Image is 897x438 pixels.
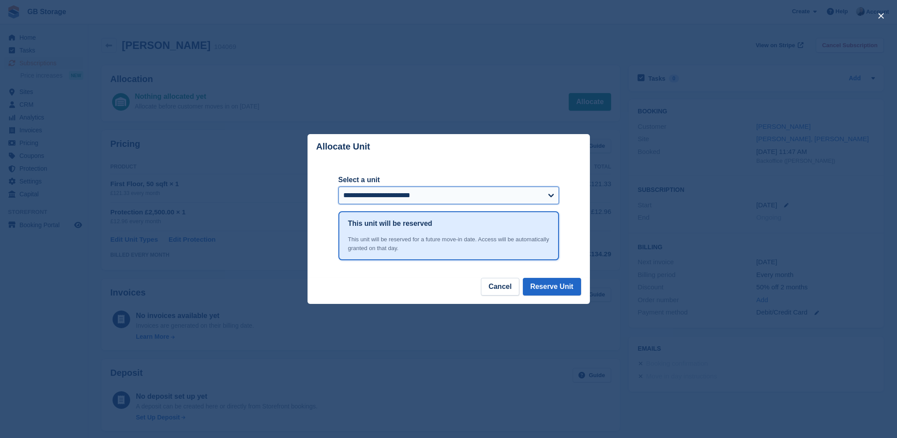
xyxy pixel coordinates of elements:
p: Allocate Unit [316,142,370,152]
h1: This unit will be reserved [348,218,432,229]
label: Select a unit [338,175,559,185]
div: This unit will be reserved for a future move-in date. Access will be automatically granted on tha... [348,235,549,252]
button: Reserve Unit [523,278,581,296]
button: close [874,9,888,23]
button: Cancel [481,278,519,296]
